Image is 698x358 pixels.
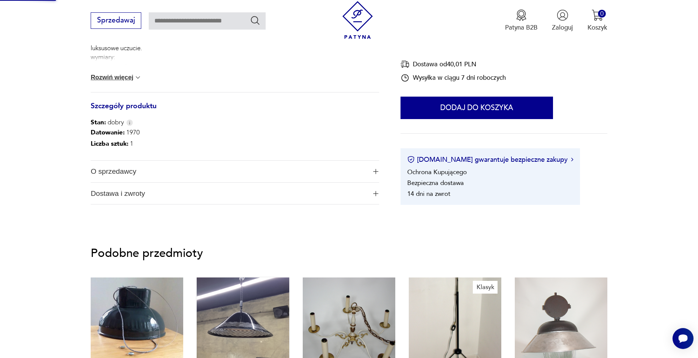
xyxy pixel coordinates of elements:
img: Patyna - sklep z meblami i dekoracjami vintage [339,1,377,39]
b: Stan: [91,118,106,127]
li: 14 dni na zwrot [407,189,450,198]
b: Datowanie : [91,128,125,137]
button: Dodaj do koszyka [401,97,553,119]
li: Ochrona Kupującego [407,167,467,176]
div: 0 [598,10,606,18]
iframe: Smartsupp widget button [673,328,694,349]
b: Liczba sztuk: [91,139,129,148]
img: Ikona plusa [373,191,378,196]
button: Zaloguj [552,9,573,32]
img: Ikona koszyka [592,9,603,21]
button: Ikona plusaO sprzedawcy [91,161,379,182]
img: Info icon [126,119,133,126]
img: chevron down [134,74,142,81]
button: Szukaj [250,15,261,26]
img: Ikona plusa [373,169,378,174]
button: Patyna B2B [505,9,538,32]
button: Rozwiń więcej [91,74,142,81]
img: Ikona strzałki w prawo [571,158,573,161]
a: Ikona medaluPatyna B2B [505,9,538,32]
button: Sprzedawaj [91,12,141,29]
img: Ikona certyfikatu [407,156,415,163]
span: O sprzedawcy [91,161,367,182]
button: [DOMAIN_NAME] gwarantuje bezpieczne zakupy [407,155,573,164]
div: Wysyłka w ciągu 7 dni roboczych [401,73,506,82]
h3: Szczegóły produktu [91,103,379,118]
p: 1970 [91,127,140,138]
span: dobry [91,118,124,127]
button: 0Koszyk [587,9,607,32]
img: Ikona dostawy [401,59,410,69]
img: Ikonka użytkownika [557,9,568,21]
span: Dostawa i zwroty [91,183,367,204]
button: Ikona plusaDostawa i zwroty [91,183,379,204]
p: Koszyk [587,23,607,32]
div: Dostawa od 40,01 PLN [401,59,506,69]
p: Podobne przedmioty [91,248,607,259]
p: 1 [91,138,140,149]
a: Sprzedawaj [91,18,141,24]
p: Zaloguj [552,23,573,32]
li: Bezpieczna dostawa [407,178,464,187]
img: Ikona medalu [516,9,527,21]
p: Patyna B2B [505,23,538,32]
